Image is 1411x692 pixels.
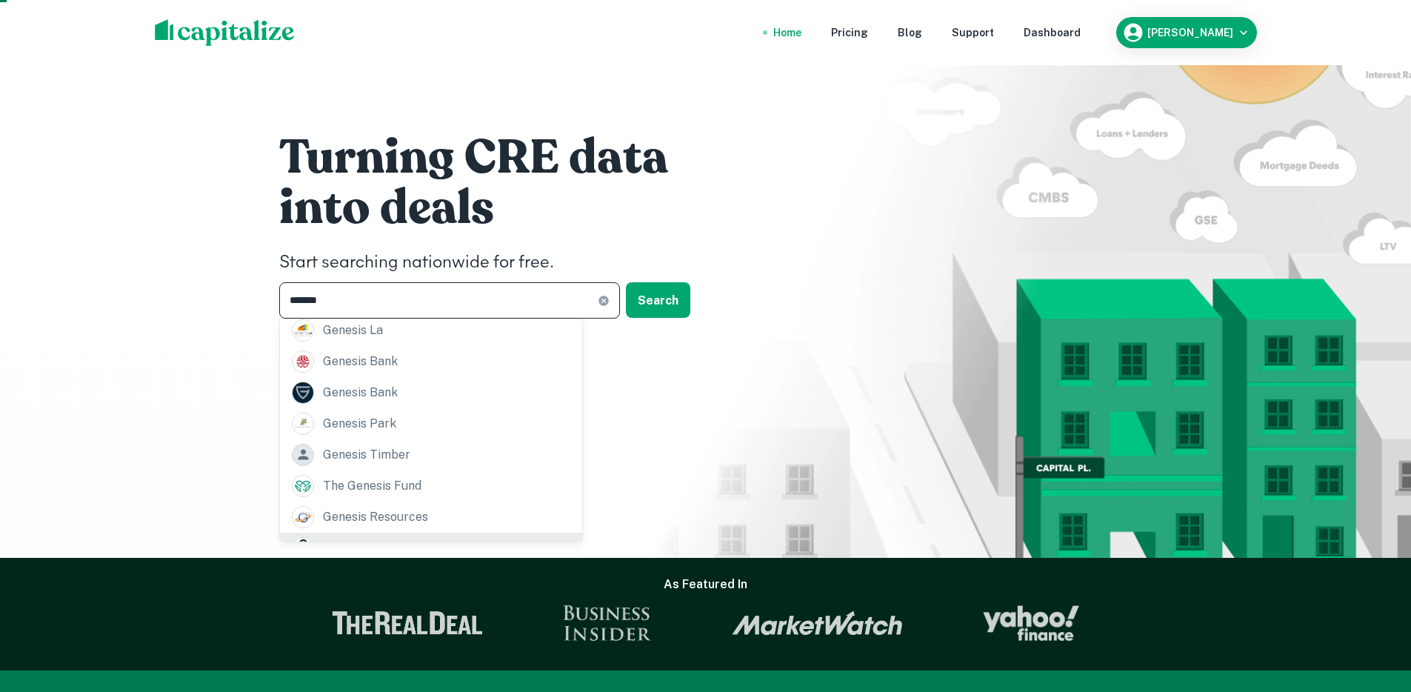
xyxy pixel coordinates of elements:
img: picture [293,476,313,496]
img: The Real Deal [332,611,483,635]
img: Market Watch [732,611,903,636]
a: genesis capital llc [280,533,582,564]
a: genesis resources [280,502,582,533]
h6: [PERSON_NAME] [1147,27,1233,38]
a: Blog [898,24,922,41]
h6: As Featured In [664,576,747,593]
a: genesis bank [280,377,582,408]
a: Home [773,24,801,41]
h1: Turning CRE data [279,128,724,187]
img: picture [293,382,313,403]
a: the genesis fund [280,470,582,502]
div: genesis resources [323,506,428,528]
a: Pricing [831,24,868,41]
img: picture [293,507,313,528]
a: genesis park [280,408,582,439]
a: genesis timber [280,439,582,470]
div: genesis la [323,319,383,342]
h1: into deals [279,179,724,238]
div: genesis bank [323,382,398,404]
a: Support [952,24,994,41]
img: capitalize-logo.png [155,19,295,46]
img: picture [293,538,313,559]
h4: Start searching nationwide for free. [279,250,724,276]
a: genesis bank [280,346,582,377]
iframe: Chat Widget [1337,573,1411,645]
div: genesis timber [323,444,410,466]
img: picture [293,320,313,341]
div: genesis bank [323,350,398,373]
a: Dashboard [1024,24,1081,41]
button: Search [626,282,690,318]
img: Business Insider [563,605,652,641]
button: [PERSON_NAME] [1116,17,1257,48]
img: picture [293,413,313,434]
div: genesis park [323,413,396,435]
img: picture [293,351,313,372]
a: genesis la [280,315,582,346]
img: Yahoo Finance [983,605,1079,641]
div: the genesis fund [323,475,421,497]
div: genesis capital llc [323,537,430,559]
